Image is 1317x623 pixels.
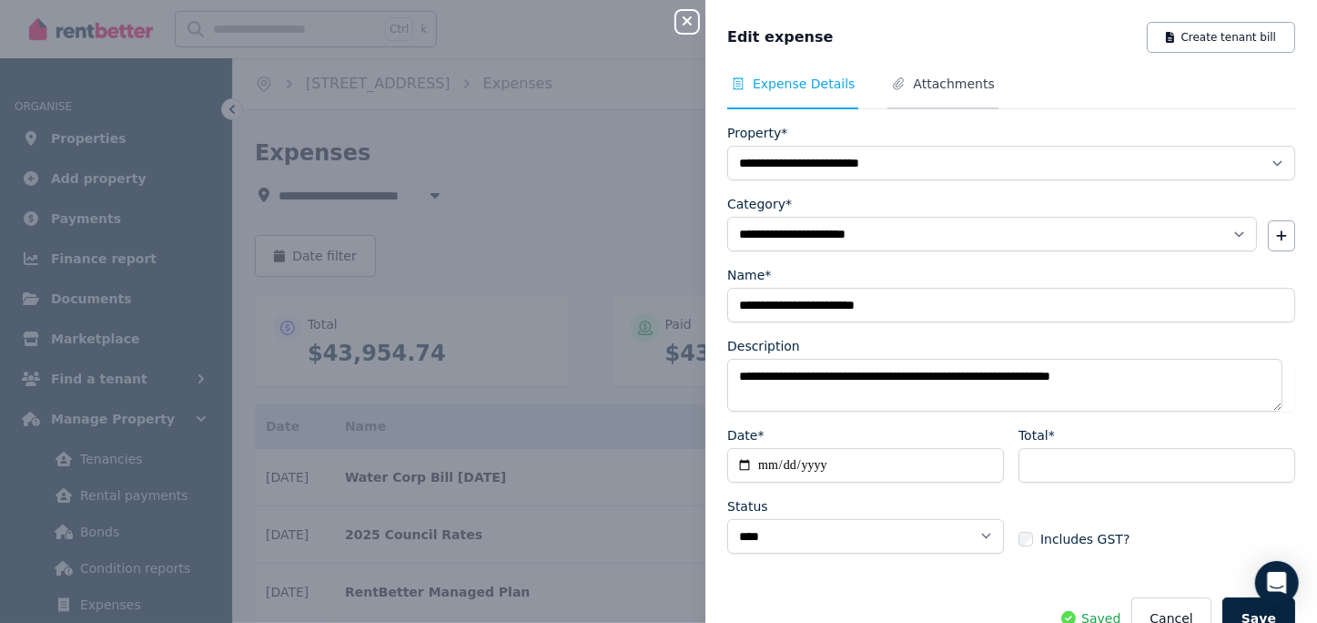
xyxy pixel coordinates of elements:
label: Date* [727,426,764,444]
label: Status [727,497,768,516]
label: Category* [727,195,792,213]
span: Edit expense [727,26,833,48]
label: Description [727,337,800,355]
nav: Tabs [727,75,1295,109]
input: Includes GST? [1018,532,1033,546]
label: Total* [1018,426,1055,444]
div: Open Intercom Messenger [1255,561,1299,605]
span: Includes GST? [1040,530,1130,548]
button: Create tenant bill [1147,22,1295,53]
span: Expense Details [753,75,855,93]
span: Attachments [913,75,994,93]
label: Property* [727,124,787,142]
label: Name* [727,266,771,284]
